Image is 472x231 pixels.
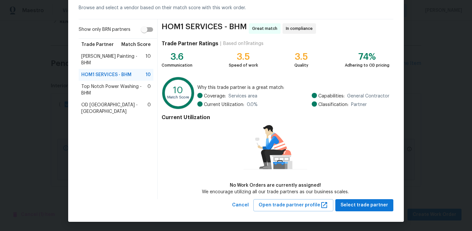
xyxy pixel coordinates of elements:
[347,93,389,99] span: General Contractor
[253,199,333,211] button: Open trade partner profile
[252,25,280,32] span: Great match
[162,40,218,47] h4: Trade Partner Ratings
[146,53,151,66] span: 10
[223,40,264,47] div: Based on 19 ratings
[286,25,315,32] span: In compliance
[318,93,344,99] span: Capabilities:
[229,62,258,69] div: Speed of work
[232,201,249,209] span: Cancel
[146,72,151,78] span: 10
[167,95,189,99] text: Match Score
[162,53,192,60] div: 3.6
[228,93,257,99] span: Services area
[204,101,244,108] span: Current Utilization:
[81,102,147,115] span: OD [GEOGRAPHIC_DATA] - [GEOGRAPHIC_DATA]
[121,41,151,48] span: Match Score
[173,86,183,95] text: 10
[81,83,147,96] span: Top Notch Power Washing - BHM
[197,84,389,91] span: Why this trade partner is a great match:
[79,26,130,33] span: Show only BRN partners
[247,101,258,108] span: 0.0 %
[162,23,247,34] span: HOM1 SERVICES - BHM
[81,53,146,66] span: [PERSON_NAME] Painting - BHM
[81,41,114,48] span: Trade Partner
[202,182,349,189] div: No Work Orders are currently assigned!
[147,102,151,115] span: 0
[202,189,349,195] div: We encourage utilizing all our trade partners as our business scales.
[162,114,389,121] h4: Current Utilization
[218,40,223,47] div: |
[351,101,367,108] span: Partner
[259,201,328,209] span: Open trade partner profile
[204,93,226,99] span: Coverage:
[294,62,308,69] div: Quality
[162,62,192,69] div: Communication
[81,72,131,78] span: HOM1 SERVICES - BHM
[318,101,348,108] span: Classification:
[294,53,308,60] div: 3.5
[341,201,388,209] span: Select trade partner
[229,53,258,60] div: 3.5
[147,83,151,96] span: 0
[335,199,393,211] button: Select trade partner
[345,53,389,60] div: 74%
[229,199,251,211] button: Cancel
[345,62,389,69] div: Adhering to OD pricing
